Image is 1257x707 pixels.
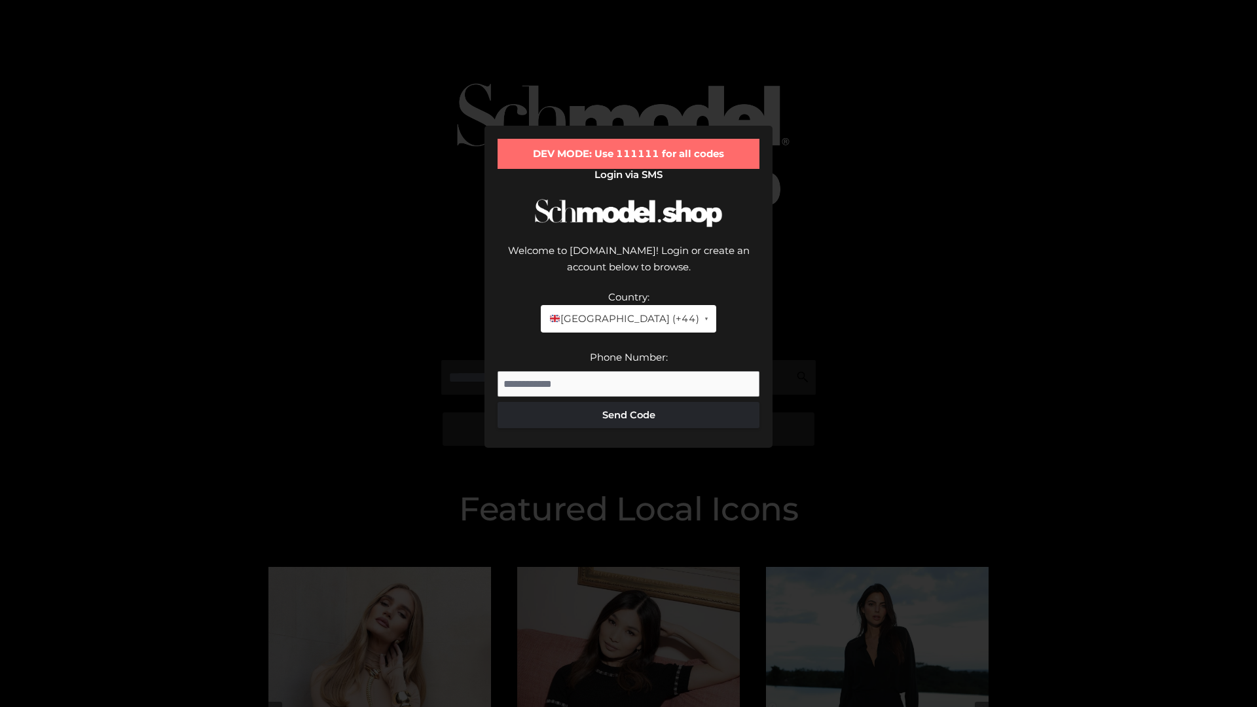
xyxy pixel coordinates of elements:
label: Country: [608,291,649,303]
img: Schmodel Logo [530,187,727,239]
img: 🇬🇧 [550,314,560,323]
span: [GEOGRAPHIC_DATA] (+44) [549,310,699,327]
button: Send Code [498,402,759,428]
div: DEV MODE: Use 111111 for all codes [498,139,759,169]
label: Phone Number: [590,351,668,363]
h2: Login via SMS [498,169,759,181]
div: Welcome to [DOMAIN_NAME]! Login or create an account below to browse. [498,242,759,289]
